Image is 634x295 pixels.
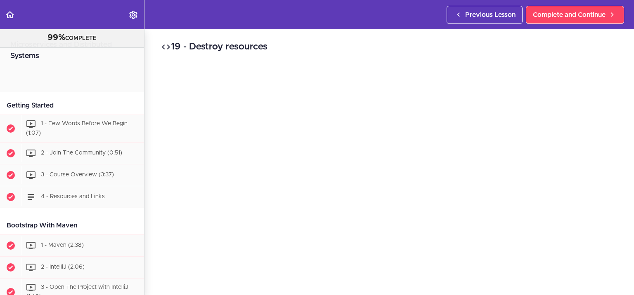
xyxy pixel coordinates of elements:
span: Previous Lesson [465,10,516,20]
span: 4 - Resources and Links [41,194,105,199]
h2: 19 - Destroy resources [161,40,617,54]
span: 1 - Maven (2:38) [41,242,84,248]
span: 3 - Course Overview (3:37) [41,172,114,178]
span: 1 - Few Words Before We Begin (1:07) [26,121,128,136]
svg: Back to course curriculum [5,10,15,20]
div: COMPLETE [10,33,134,43]
span: 2 - IntelliJ (2:06) [41,264,85,270]
span: 2 - Join The Community (0:51) [41,150,122,156]
svg: Settings Menu [128,10,138,20]
span: Complete and Continue [533,10,606,20]
a: Complete and Continue [526,6,624,24]
a: Previous Lesson [447,6,523,24]
span: 99% [47,33,65,42]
